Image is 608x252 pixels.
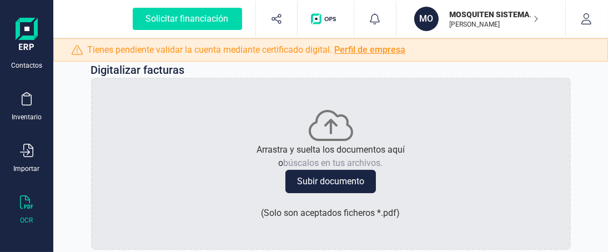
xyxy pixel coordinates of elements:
[14,164,40,173] div: Importar
[285,170,376,193] button: Subir documento
[12,113,42,122] div: Inventario
[450,20,539,29] p: [PERSON_NAME]
[311,13,340,24] img: Logo de OPS
[16,18,38,53] img: Logo Finanedi
[304,1,347,37] button: Logo de OPS
[284,158,383,168] span: búscalos en tus archivos.
[410,1,552,37] button: MOMOSQUITEN SISTEMAS SL[PERSON_NAME]
[334,44,405,55] a: Perfil de empresa
[11,61,42,70] div: Contactos
[119,1,255,37] button: Solicitar financiación
[133,8,242,30] div: Solicitar financiación
[257,143,405,170] p: Arrastra y suelta los documentos aquí o
[450,9,539,20] p: MOSQUITEN SISTEMAS SL
[91,62,185,78] p: Digitalizar facturas
[262,206,400,220] p: ( Solo son aceptados ficheros * .pdf )
[414,7,439,31] div: MO
[21,216,33,225] div: OCR
[91,78,571,250] div: Arrastra y suelta los documentos aquíobúscalos en tus archivos.Subir documento(Solo son aceptados...
[87,43,405,57] span: Tienes pendiente validar la cuenta mediante certificado digital.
